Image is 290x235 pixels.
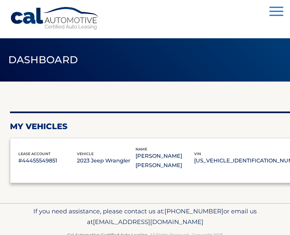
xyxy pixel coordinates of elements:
[194,151,201,156] span: vin
[10,7,100,30] a: Cal Automotive
[93,218,203,226] span: [EMAIL_ADDRESS][DOMAIN_NAME]
[77,156,136,165] p: 2023 Jeep Wrangler
[164,207,223,215] span: [PHONE_NUMBER]
[8,54,78,66] span: Dashboard
[77,151,94,156] span: vehicle
[269,7,283,18] button: Menu
[136,147,147,151] span: name
[18,151,51,156] span: lease account
[18,156,77,165] p: #44455549851
[10,206,280,227] p: If you need assistance, please contact us at: or email us at
[136,151,194,170] p: [PERSON_NAME] [PERSON_NAME]
[10,121,68,131] h2: my vehicles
